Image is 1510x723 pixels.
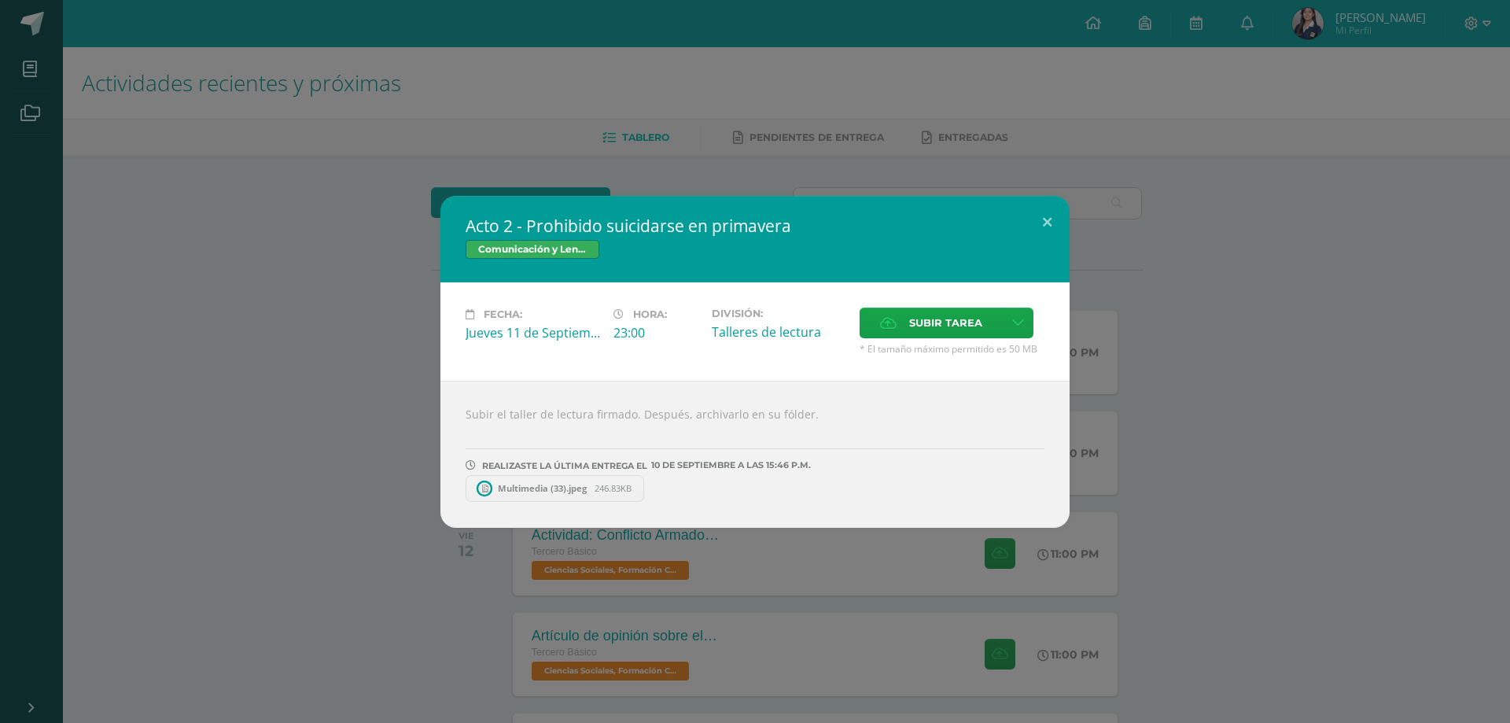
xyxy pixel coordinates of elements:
span: Multimedia (33).jpeg [490,482,595,494]
h2: Acto 2 - Prohibido suicidarse en primavera [466,215,1044,237]
div: Subir el taller de lectura firmado. Después, archivarlo en su fólder. [440,381,1070,528]
span: 246.83KB [595,482,632,494]
button: Close (Esc) [1025,196,1070,249]
a: Multimedia (33).jpeg 246.83KB [466,475,644,502]
span: Comunicación y Lenguaje, Idioma Español [466,240,599,259]
span: Subir tarea [909,308,982,338]
span: * El tamaño máximo permitido es 50 MB [860,342,1044,356]
div: 23:00 [613,324,699,341]
div: Jueves 11 de Septiembre [466,324,601,341]
span: Hora: [633,308,667,320]
span: Fecha: [484,308,522,320]
label: División: [712,308,847,319]
span: 10 DE septiembre A LAS 15:46 P.M. [647,465,811,466]
div: Talleres de lectura [712,323,847,341]
span: REALIZASTE LA ÚLTIMA ENTREGA EL [482,460,647,471]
